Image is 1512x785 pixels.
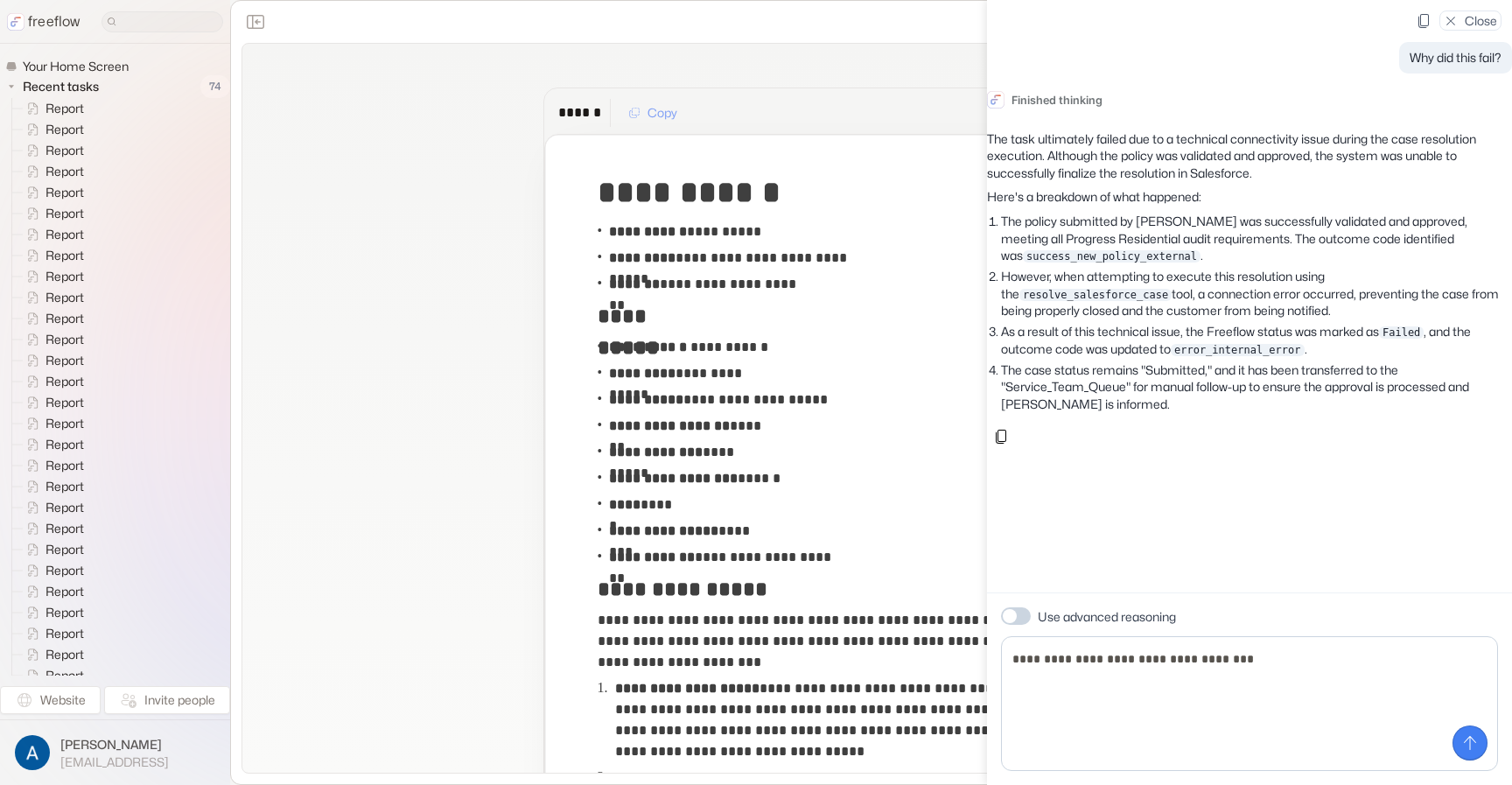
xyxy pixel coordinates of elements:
[1011,91,1102,109] p: Finished thinking
[5,76,106,97] button: Recent tasks
[12,119,91,140] a: Report
[12,182,91,203] a: Report
[12,308,91,329] a: Report
[1001,323,1512,358] li: As a result of this technical issue, the Freeflow status was marked as , and the outcome code was...
[12,224,91,245] a: Report
[1038,607,1176,626] p: Use advanced reasoning
[60,754,169,770] span: [EMAIL_ADDRESS]
[42,121,89,138] span: Report
[10,731,220,774] button: [PERSON_NAME][EMAIL_ADDRESS]
[987,188,1512,206] p: Here's a breakdown of what happened:
[42,646,89,663] span: Report
[5,58,136,75] a: Your Home Screen
[987,130,1512,182] p: The task ultimately failed due to a technical connectivity issue during the case resolution execu...
[42,604,89,621] span: Report
[42,562,89,579] span: Report
[12,392,91,413] a: Report
[12,266,91,287] a: Report
[42,667,89,684] span: Report
[42,520,89,537] span: Report
[12,644,91,665] a: Report
[200,75,230,98] span: 74
[12,560,91,581] a: Report
[12,350,91,371] a: Report
[1001,268,1512,319] li: However, when attempting to execute this resolution using the tool, a connection error occurred, ...
[12,539,91,560] a: Report
[42,142,89,159] span: Report
[12,518,91,539] a: Report
[241,8,269,36] button: Close the sidebar
[12,602,91,623] a: Report
[1023,250,1200,263] code: success_new_policy_external
[42,163,89,180] span: Report
[42,247,89,264] span: Report
[1171,344,1305,356] code: error_internal_error
[1379,326,1424,339] code: Failed
[42,226,89,243] span: Report
[42,478,89,495] span: Report
[12,665,91,686] a: Report
[1001,213,1512,264] li: The policy submitted by [PERSON_NAME] was successfully validated and approved, meeting all Progre...
[42,583,89,600] span: Report
[12,98,91,119] a: Report
[12,161,91,182] a: Report
[12,413,91,434] a: Report
[1019,289,1172,301] code: resolve_salesforce_case
[42,373,89,390] span: Report
[15,735,50,770] img: profile
[28,11,80,32] p: freeflow
[618,99,688,127] button: Copy
[42,268,89,285] span: Report
[42,394,89,411] span: Report
[42,331,89,348] span: Report
[19,78,104,95] span: Recent tasks
[12,287,91,308] a: Report
[12,329,91,350] a: Report
[42,184,89,201] span: Report
[42,436,89,453] span: Report
[12,455,91,476] a: Report
[7,11,80,32] a: freeflow
[42,205,89,222] span: Report
[42,625,89,642] span: Report
[12,623,91,644] a: Report
[42,352,89,369] span: Report
[42,415,89,432] span: Report
[12,476,91,497] a: Report
[12,581,91,602] a: Report
[12,245,91,266] a: Report
[12,140,91,161] a: Report
[1001,361,1512,413] li: The case status remains "Submitted," and it has been transferred to the "Service_Team_Queue" for ...
[1452,725,1487,760] button: Send message
[42,499,89,516] span: Report
[987,423,1015,451] button: Copy message
[12,203,91,224] a: Report
[12,371,91,392] a: Report
[42,310,89,327] span: Report
[1410,49,1501,67] p: Why did this fail?
[42,289,89,306] span: Report
[19,58,134,75] span: Your Home Screen
[12,434,91,455] a: Report
[42,100,89,117] span: Report
[42,457,89,474] span: Report
[42,541,89,558] span: Report
[60,736,169,753] span: [PERSON_NAME]
[12,497,91,518] a: Report
[104,686,230,714] button: Invite people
